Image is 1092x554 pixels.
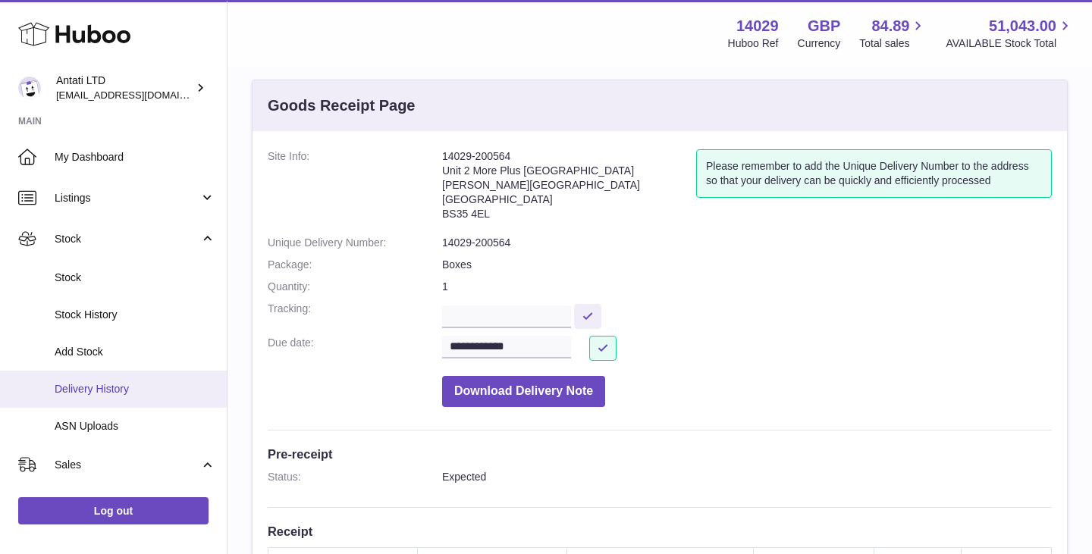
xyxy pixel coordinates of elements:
span: ASN Uploads [55,419,215,433]
span: Listings [55,191,199,205]
a: 51,043.00 AVAILABLE Stock Total [946,16,1074,51]
strong: 14029 [736,16,779,36]
span: Total sales [859,36,927,51]
span: Stock [55,271,215,285]
address: 14029-200564 Unit 2 More Plus [GEOGRAPHIC_DATA] [PERSON_NAME][GEOGRAPHIC_DATA] [GEOGRAPHIC_DATA] ... [442,149,696,228]
a: 84.89 Total sales [859,16,927,51]
dt: Package: [268,258,442,272]
dd: 14029-200564 [442,236,1052,250]
span: Add Stock [55,345,215,359]
a: Log out [18,497,209,524]
div: Currency [798,36,841,51]
dd: 1 [442,280,1052,294]
img: toufic@antatiskin.com [18,77,41,99]
span: 84.89 [871,16,909,36]
span: Stock [55,232,199,246]
dd: Boxes [442,258,1052,272]
dt: Due date: [268,336,442,361]
h3: Receipt [268,523,1052,540]
span: My Dashboard [55,150,215,164]
dt: Status: [268,470,442,484]
span: 51,043.00 [989,16,1056,36]
dt: Quantity: [268,280,442,294]
span: Sales [55,458,199,472]
span: AVAILABLE Stock Total [946,36,1074,51]
span: Stock History [55,308,215,322]
dt: Site Info: [268,149,442,228]
div: Antati LTD [56,74,193,102]
dd: Expected [442,470,1052,484]
h3: Goods Receipt Page [268,95,416,116]
div: Please remember to add the Unique Delivery Number to the address so that your delivery can be qui... [696,149,1052,198]
span: [EMAIL_ADDRESS][DOMAIN_NAME] [56,89,223,101]
div: Huboo Ref [728,36,779,51]
dt: Tracking: [268,302,442,328]
dt: Unique Delivery Number: [268,236,442,250]
button: Download Delivery Note [442,376,605,407]
span: Delivery History [55,382,215,396]
h3: Pre-receipt [268,446,1052,462]
strong: GBP [808,16,840,36]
